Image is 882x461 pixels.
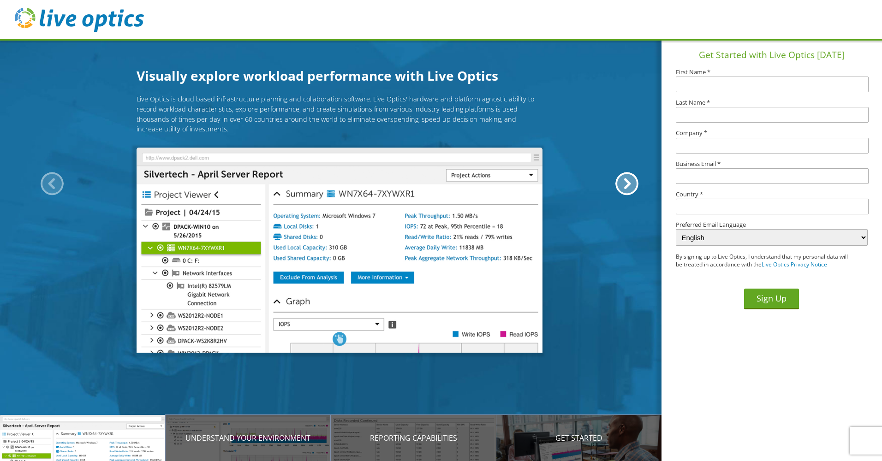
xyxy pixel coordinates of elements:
[744,289,799,309] button: Sign Up
[15,8,144,32] img: live_optics_svg.svg
[676,69,868,75] label: First Name *
[137,95,542,134] p: Live Optics is cloud based infrastructure planning and collaboration software. Live Optics' hardw...
[676,161,868,167] label: Business Email *
[676,100,868,106] label: Last Name *
[496,432,662,443] p: Get Started
[762,260,827,268] a: Live Optics Privacy Notice
[676,130,868,136] label: Company *
[676,222,868,228] label: Preferred Email Language
[331,432,496,443] p: Reporting Capabilities
[665,48,878,62] h1: Get Started with Live Optics [DATE]
[676,253,848,269] p: By signing up to Live Optics, I understand that my personal data will be treated in accordance wi...
[676,191,868,197] label: Country *
[137,66,542,85] h1: Visually explore workload performance with Live Optics
[137,148,542,353] img: Introducing Live Optics
[166,432,331,443] p: Understand your environment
